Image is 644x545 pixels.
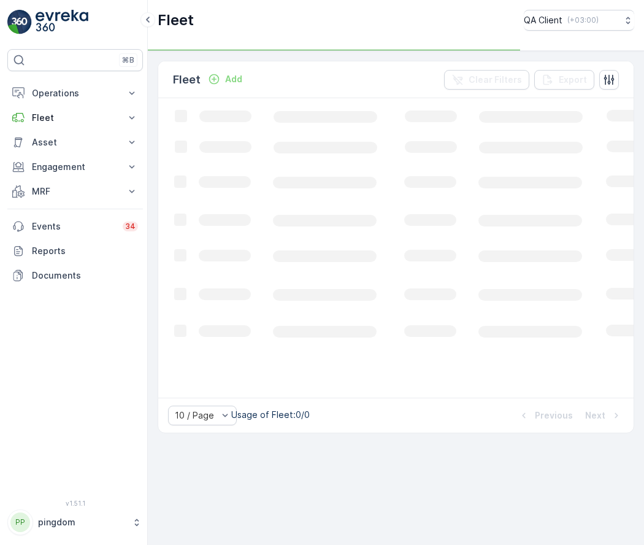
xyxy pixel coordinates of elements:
[32,161,118,173] p: Engagement
[122,55,134,65] p: ⌘B
[567,15,599,25] p: ( +03:00 )
[7,10,32,34] img: logo
[158,10,194,30] p: Fleet
[524,14,562,26] p: QA Client
[7,263,143,288] a: Documents
[32,220,115,233] p: Events
[203,72,247,87] button: Add
[7,214,143,239] a: Events34
[7,81,143,106] button: Operations
[225,73,242,85] p: Add
[7,155,143,179] button: Engagement
[38,516,126,528] p: pingdom
[36,10,88,34] img: logo_light-DOdMpM7g.png
[32,269,138,282] p: Documents
[585,409,605,422] p: Next
[173,71,201,88] p: Fleet
[7,509,143,535] button: PPpingdom
[7,239,143,263] a: Reports
[7,130,143,155] button: Asset
[559,74,587,86] p: Export
[32,245,138,257] p: Reports
[32,87,118,99] p: Operations
[534,70,594,90] button: Export
[469,74,522,86] p: Clear Filters
[32,185,118,198] p: MRF
[7,179,143,204] button: MRF
[535,409,573,422] p: Previous
[7,106,143,130] button: Fleet
[32,112,118,124] p: Fleet
[584,408,624,423] button: Next
[231,409,310,421] p: Usage of Fleet : 0/0
[7,500,143,507] span: v 1.51.1
[125,222,136,231] p: 34
[516,408,574,423] button: Previous
[524,10,634,31] button: QA Client(+03:00)
[32,136,118,149] p: Asset
[10,512,30,532] div: PP
[444,70,529,90] button: Clear Filters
